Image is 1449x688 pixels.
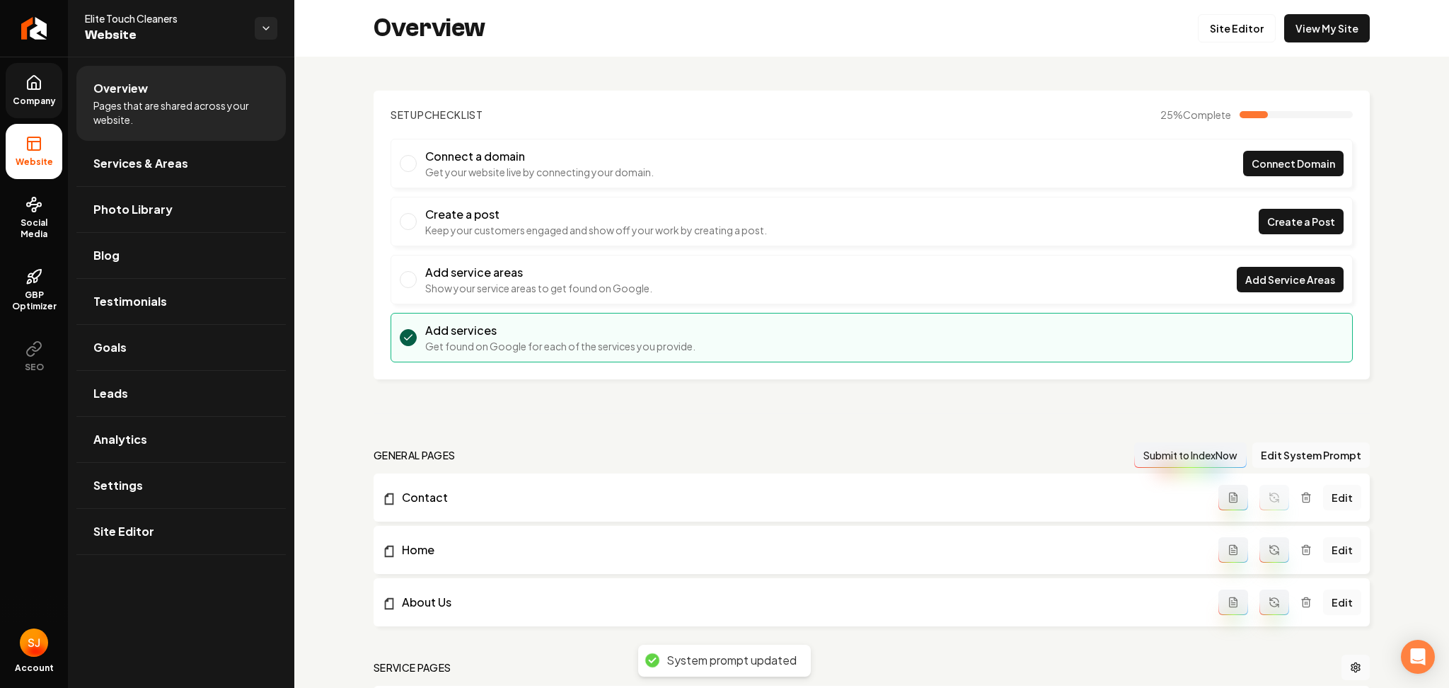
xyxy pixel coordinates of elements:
img: Scott Jaffe [20,629,48,657]
a: Testimonials [76,279,286,324]
h3: Create a post [425,206,767,223]
a: Site Editor [1198,14,1276,42]
a: Leads [76,371,286,416]
span: Create a Post [1267,214,1335,229]
h3: Add services [425,322,695,339]
h2: Overview [374,14,485,42]
div: Open Intercom Messenger [1401,640,1435,674]
span: Add Service Areas [1245,273,1335,287]
a: Photo Library [76,187,286,232]
button: Submit to IndexNow [1134,442,1247,468]
h3: Connect a domain [425,148,654,165]
a: Company [6,63,62,118]
img: Rebolt Logo [21,17,47,40]
a: Blog [76,233,286,278]
a: View My Site [1284,14,1370,42]
h2: Service Pages [374,660,451,675]
span: Settings [93,477,143,494]
a: Analytics [76,417,286,462]
a: Connect Domain [1243,151,1344,176]
h2: general pages [374,448,456,462]
a: Goals [76,325,286,370]
span: Analytics [93,431,147,448]
button: SEO [6,329,62,384]
a: Edit [1323,485,1361,510]
h3: Add service areas [425,264,652,281]
span: Setup [391,108,425,121]
p: Show your service areas to get found on Google. [425,281,652,295]
span: Leads [93,385,128,402]
a: Services & Areas [76,141,286,186]
span: Connect Domain [1252,156,1335,171]
button: Add admin page prompt [1218,537,1248,563]
span: SEO [19,362,50,373]
span: Company [7,96,62,107]
span: Site Editor [93,523,154,540]
span: GBP Optimizer [6,289,62,312]
p: Keep your customers engaged and show off your work by creating a post. [425,223,767,237]
button: Edit System Prompt [1252,442,1370,468]
a: About Us [382,594,1218,611]
a: Social Media [6,185,62,251]
span: Account [15,663,54,674]
span: Website [10,156,59,168]
a: Add Service Areas [1237,267,1344,292]
button: Open user button [20,629,48,657]
p: Get found on Google for each of the services you provide. [425,339,695,353]
a: Create a Post [1259,209,1344,234]
span: Goals [93,339,127,356]
span: Testimonials [93,293,167,310]
a: Settings [76,463,286,508]
span: Pages that are shared across your website. [93,98,269,127]
button: Add admin page prompt [1218,590,1248,615]
a: Edit [1323,590,1361,615]
a: Edit [1323,537,1361,563]
span: Blog [93,247,120,264]
span: Complete [1183,108,1231,121]
a: Site Editor [76,509,286,554]
span: Overview [93,80,148,97]
a: GBP Optimizer [6,257,62,323]
a: Home [382,541,1218,558]
span: Services & Areas [93,155,188,172]
h2: Checklist [391,108,483,122]
span: Social Media [6,217,62,240]
button: Add admin page prompt [1218,485,1248,510]
span: Website [85,25,243,45]
span: Elite Touch Cleaners [85,11,243,25]
p: Get your website live by connecting your domain. [425,165,654,179]
div: System prompt updated [666,653,797,668]
span: 25 % [1160,108,1231,122]
a: Contact [382,489,1218,506]
span: Photo Library [93,201,173,218]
